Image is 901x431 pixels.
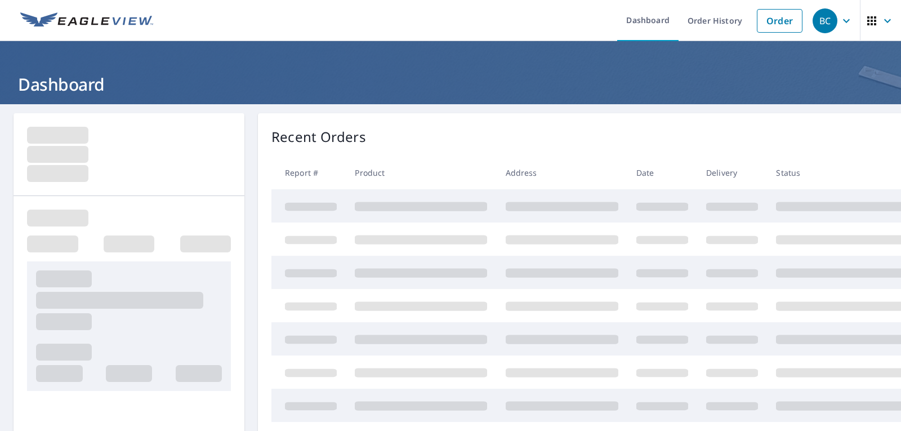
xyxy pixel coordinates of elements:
img: EV Logo [20,12,153,29]
a: Order [757,9,802,33]
th: Delivery [697,156,767,189]
th: Address [497,156,627,189]
th: Product [346,156,496,189]
th: Date [627,156,697,189]
div: BC [813,8,837,33]
p: Recent Orders [271,127,366,147]
h1: Dashboard [14,73,887,96]
th: Report # [271,156,346,189]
